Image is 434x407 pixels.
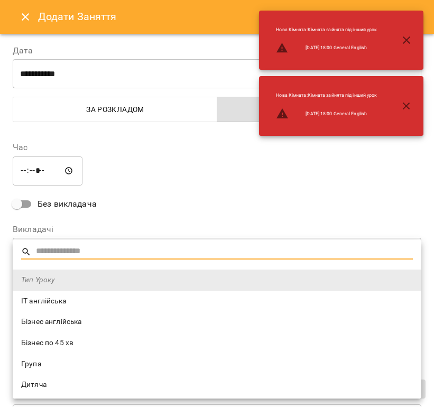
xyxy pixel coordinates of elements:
li: [DATE] 18:00 General English [267,38,385,59]
span: Бізнес англійська [21,317,413,327]
span: Група [21,359,413,369]
span: Бізнес по 45 хв [21,338,413,348]
span: Дитяча [21,380,413,390]
span: Тип Уроку [21,275,413,285]
span: ІТ англійська [21,296,413,307]
li: [DATE] 18:00 General English [267,103,385,124]
li: Нова Кімната : Кімната зайнята під інший урок [267,22,385,38]
li: Нова Кімната : Кімната зайнята під інший урок [267,88,385,103]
